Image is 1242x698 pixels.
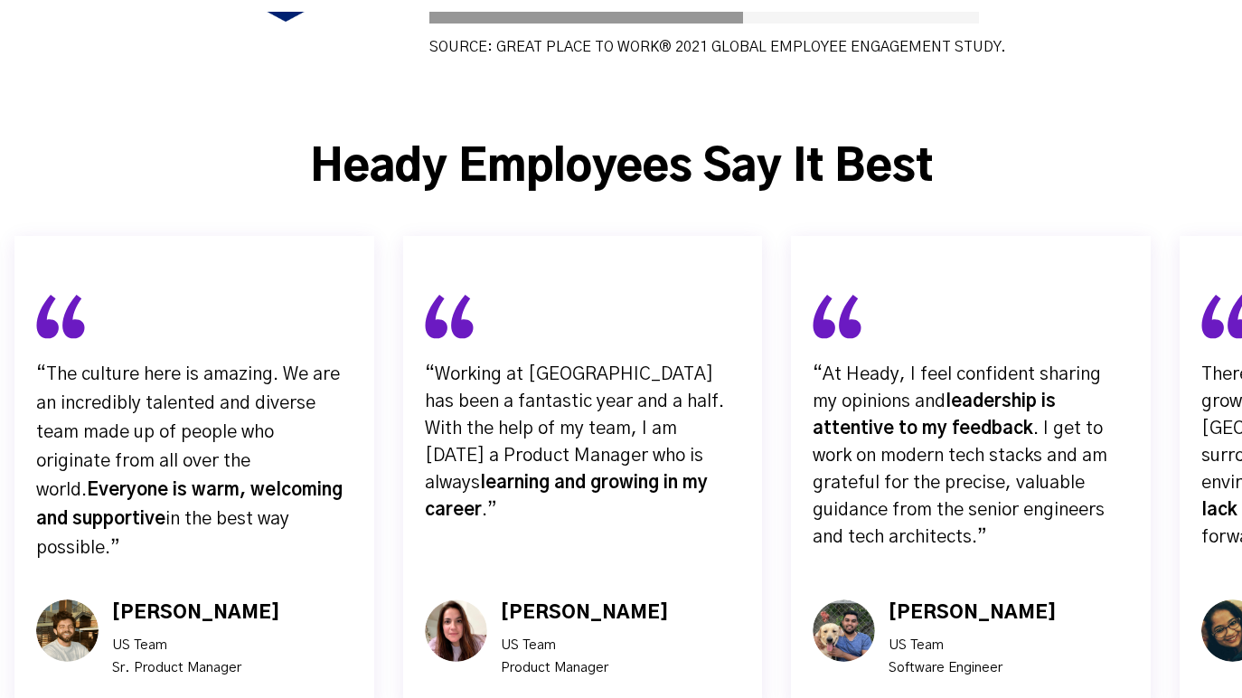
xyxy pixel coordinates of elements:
div: Heady Employees Say It Best [14,141,1228,195]
span: Everyone is warm, welcoming and supportive [36,481,343,528]
img: fill [813,294,861,339]
p: US Team Sr. Product Manager [112,634,280,679]
img: Ellipse 4 (3)-2 [36,599,99,662]
p: US Team Software Engineer [889,634,1057,679]
p: US Team Product Manager [501,634,669,679]
div: [PERSON_NAME] [889,599,1057,627]
div: [PERSON_NAME] [112,599,280,627]
strong: learning and growing in my career [425,474,708,519]
div: Source: Great Place to Work® 2021 Global Employee Engagement Study. [429,38,1100,56]
img: Ellipse 4-1 [813,599,875,662]
img: Ellipse 4 [425,599,487,662]
p: “Working at [GEOGRAPHIC_DATA] has been a fantastic year and a half. With the help of my team, I a... [425,361,740,523]
img: fill [36,294,85,339]
div: [PERSON_NAME] [501,599,669,627]
img: fill [425,294,474,339]
span: “At Heady, I feel confident sharing my opinions and . I get to work on modern tech stacks and am ... [813,365,1107,546]
span: “The culture here is amazing. We are an incredibly talented and diverse team made up of people wh... [36,365,340,499]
